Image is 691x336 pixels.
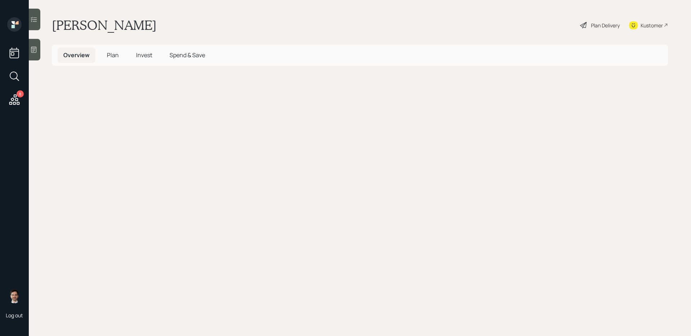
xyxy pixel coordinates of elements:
div: 8 [17,90,24,97]
div: Kustomer [641,22,663,29]
span: Spend & Save [170,51,205,59]
span: Invest [136,51,152,59]
span: Overview [63,51,90,59]
div: Plan Delivery [591,22,620,29]
div: Log out [6,312,23,319]
span: Plan [107,51,119,59]
h1: [PERSON_NAME] [52,17,157,33]
img: jonah-coleman-headshot.png [7,289,22,303]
